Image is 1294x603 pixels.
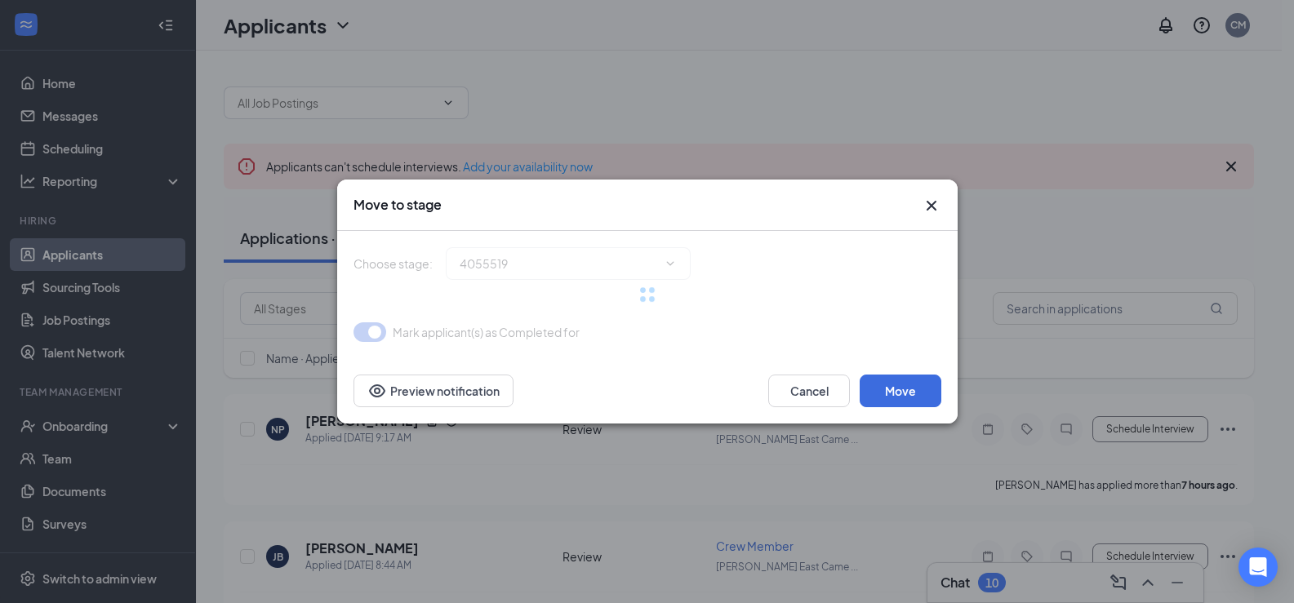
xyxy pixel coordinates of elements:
[367,381,387,401] svg: Eye
[922,196,941,215] svg: Cross
[354,196,442,214] h3: Move to stage
[922,196,941,215] button: Close
[768,375,850,407] button: Cancel
[354,375,514,407] button: Preview notificationEye
[860,375,941,407] button: Move
[1238,548,1278,587] div: Open Intercom Messenger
